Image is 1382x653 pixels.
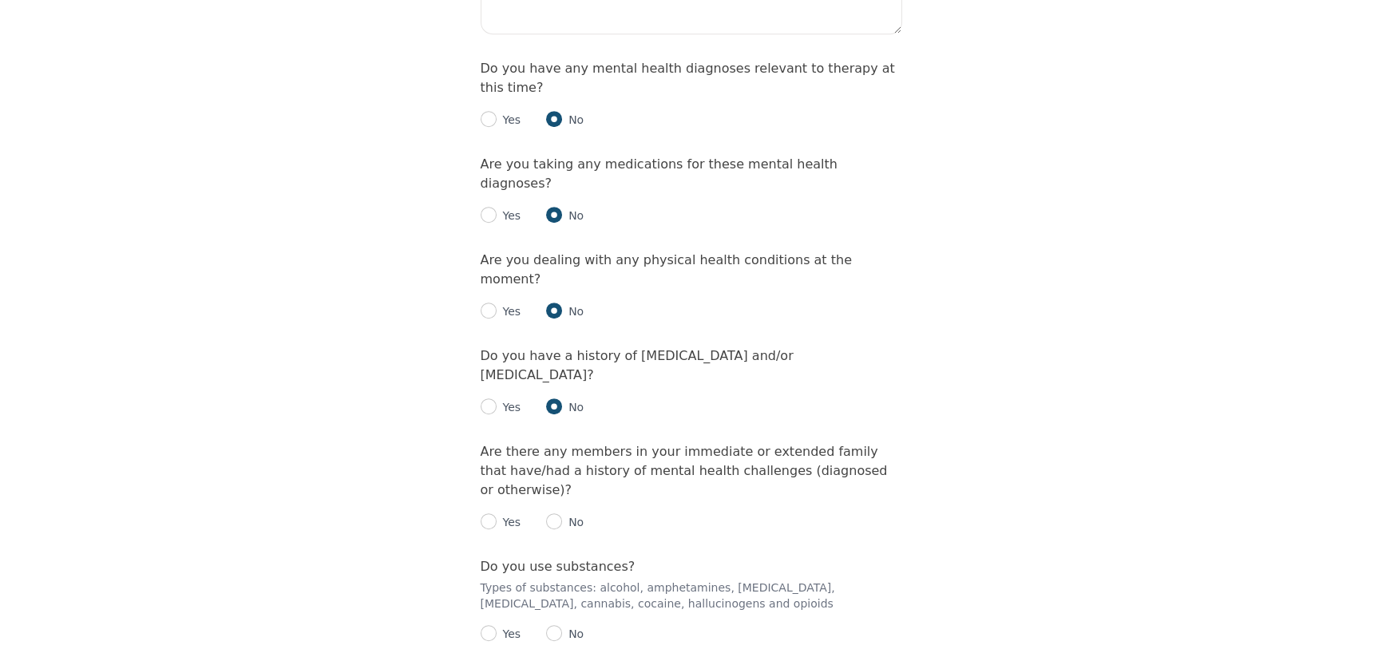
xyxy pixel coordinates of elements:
label: Do you use substances? [481,559,636,574]
p: No [562,626,584,642]
p: Types of substances: alcohol, amphetamines, [MEDICAL_DATA], [MEDICAL_DATA], cannabis, cocaine, ha... [481,580,902,611]
p: Yes [497,303,521,319]
p: Yes [497,514,521,530]
p: Yes [497,626,521,642]
label: Are you taking any medications for these mental health diagnoses? [481,156,838,191]
p: Yes [497,112,521,128]
label: Are you dealing with any physical health conditions at the moment? [481,252,852,287]
p: Yes [497,399,521,415]
label: Do you have a history of [MEDICAL_DATA] and/or [MEDICAL_DATA]? [481,348,794,382]
p: No [562,514,584,530]
label: Do you have any mental health diagnoses relevant to therapy at this time? [481,61,895,95]
p: No [562,399,584,415]
p: No [562,303,584,319]
p: Yes [497,208,521,224]
label: Are there any members in your immediate or extended family that have/had a history of mental heal... [481,444,888,497]
p: No [562,208,584,224]
p: No [562,112,584,128]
